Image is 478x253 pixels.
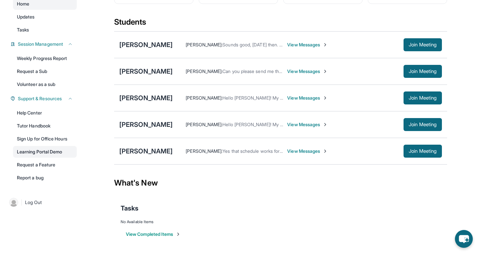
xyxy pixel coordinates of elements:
span: Tasks [17,27,29,33]
a: Tasks [13,24,77,36]
button: Support & Resources [15,95,73,102]
span: Join Meeting [409,123,437,126]
span: Updates [17,14,35,20]
span: View Messages [287,95,328,101]
div: [PERSON_NAME] [119,120,173,129]
img: Chevron-Right [323,149,328,154]
span: Join Meeting [409,69,437,73]
a: Sign Up for Office Hours [13,133,77,145]
img: Chevron-Right [323,69,328,74]
button: Join Meeting [404,118,442,131]
img: Chevron-Right [323,95,328,101]
a: Report a bug [13,172,77,184]
div: [PERSON_NAME] [119,147,173,156]
button: Session Management [15,41,73,47]
div: Students [114,17,447,31]
a: Request a Sub [13,66,77,77]
span: Join Meeting [409,149,437,153]
button: Join Meeting [404,65,442,78]
button: chat-button [455,230,473,248]
a: Tutor Handbook [13,120,77,132]
span: View Messages [287,42,328,48]
button: View Completed Items [126,231,181,237]
span: View Messages [287,121,328,128]
div: [PERSON_NAME] [119,40,173,49]
span: Support & Resources [18,95,62,102]
span: Session Management [18,41,63,47]
img: user-img [9,198,18,207]
span: View Messages [287,68,328,75]
a: Request a Feature [13,159,77,171]
span: Join Meeting [409,43,437,47]
div: [PERSON_NAME] [119,67,173,76]
a: Volunteer as a sub [13,78,77,90]
a: |Log Out [7,195,77,210]
button: Join Meeting [404,145,442,158]
span: [PERSON_NAME] : [186,42,222,47]
a: Updates [13,11,77,23]
span: Home [17,1,29,7]
a: Weekly Progress Report [13,53,77,64]
span: Yes that schedule works for next week. Thank you. [222,148,327,154]
span: Sounds good, [DATE] then. Thank you very much! [222,42,325,47]
span: [PERSON_NAME] : [186,122,222,127]
a: Help Center [13,107,77,119]
span: [PERSON_NAME] : [186,148,222,154]
div: What's New [114,169,447,197]
span: Can you please send me the link and the log in code. Thank you [222,68,354,74]
img: Chevron-Right [323,42,328,47]
span: [PERSON_NAME] : [186,68,222,74]
img: Chevron-Right [323,122,328,127]
div: [PERSON_NAME] [119,93,173,102]
span: | [21,199,22,206]
button: Join Meeting [404,91,442,104]
span: View Messages [287,148,328,154]
a: Learning Portal Demo [13,146,77,158]
span: Tasks [121,204,139,213]
span: [PERSON_NAME] : [186,95,222,101]
span: Join Meeting [409,96,437,100]
div: No Available Items [121,219,441,224]
button: Join Meeting [404,38,442,51]
span: Log Out [25,199,42,206]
